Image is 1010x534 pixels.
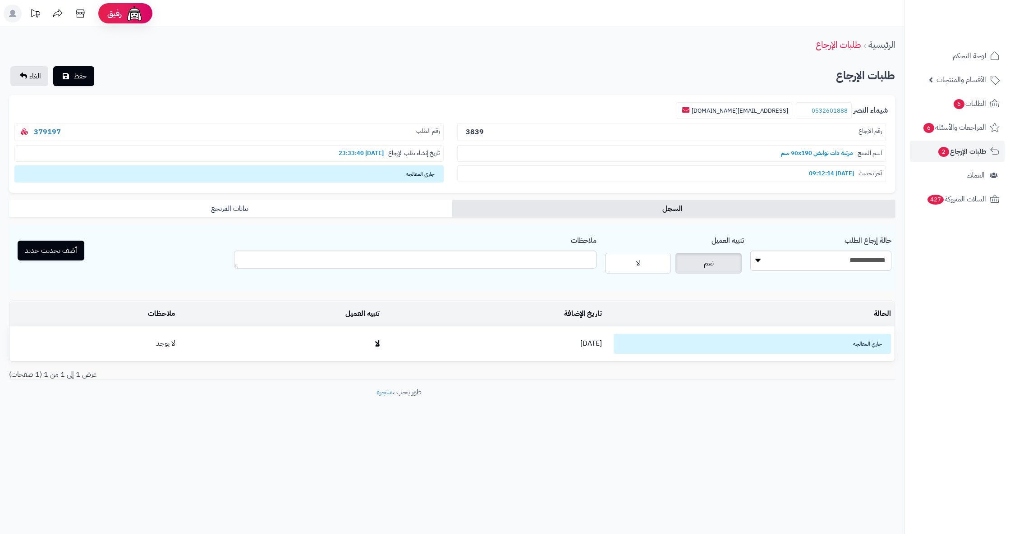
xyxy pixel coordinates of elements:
a: 0532601888 [812,106,848,115]
span: رقم الطلب [416,127,440,137]
span: 2 [938,147,949,157]
button: أضف تحديث جديد [18,241,84,260]
span: طلبات الإرجاع [937,145,986,158]
label: حالة إرجاع الطلب [845,232,891,246]
span: اسم المنتج [858,149,882,158]
a: بيانات المرتجع [9,200,452,218]
span: آخر تحديث [858,169,882,178]
span: نعم [704,258,714,269]
a: [EMAIL_ADDRESS][DOMAIN_NAME] [692,106,788,115]
h2: طلبات الإرجاع [836,67,895,85]
label: ملاحظات [571,232,597,246]
a: لوحة التحكم [910,45,1005,67]
span: 6 [923,123,934,133]
b: مرتبة ذات نوابض 90x190 سم [776,149,858,157]
span: الطلبات [953,97,986,110]
span: الأقسام والمنتجات [937,73,986,86]
a: الغاء [10,66,48,86]
span: 427 [927,195,944,205]
b: 3839 [466,127,484,137]
td: تنبيه العميل [179,301,383,326]
span: لا [636,258,640,269]
a: تحديثات المنصة [24,5,46,25]
b: [DATE] 09:12:14 [804,169,858,178]
td: ملاحظات [9,301,179,326]
span: الغاء [29,71,41,82]
button: حفظ [53,66,94,86]
span: جاري المعالجه [614,334,891,354]
a: متجرة [376,387,393,397]
span: لوحة التحكم [953,50,986,62]
b: [DATE] 23:33:40 [334,149,388,157]
a: المراجعات والأسئلة6 [910,117,1005,138]
a: طلبات الإرجاع [816,38,861,51]
span: جاري المعالجه [14,165,444,183]
td: تاريخ الإضافة [383,301,606,326]
span: السلات المتروكة [927,193,986,205]
b: لا [375,337,380,350]
a: السجل [452,200,895,218]
div: عرض 1 إلى 1 من 1 (1 صفحات) [2,370,452,380]
span: رفيق [107,8,122,19]
span: تاريخ إنشاء طلب الإرجاع [388,149,440,158]
td: لا يوجد [9,327,179,361]
span: 6 [954,99,964,109]
img: ai-face.png [125,5,143,23]
a: 379197 [34,127,61,137]
td: الحالة [606,301,895,326]
span: المراجعات والأسئلة [923,121,986,134]
a: طلبات الإرجاع2 [910,141,1005,162]
a: الرئيسية [868,38,895,51]
label: تنبيه العميل [712,232,744,246]
span: رقم الارجاع [858,127,882,137]
span: العملاء [967,169,985,182]
a: السلات المتروكة427 [910,188,1005,210]
td: [DATE] [383,327,606,361]
a: الطلبات6 [910,93,1005,114]
b: شيماء النصر [854,105,888,116]
a: العملاء [910,164,1005,186]
span: حفظ [73,71,87,82]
